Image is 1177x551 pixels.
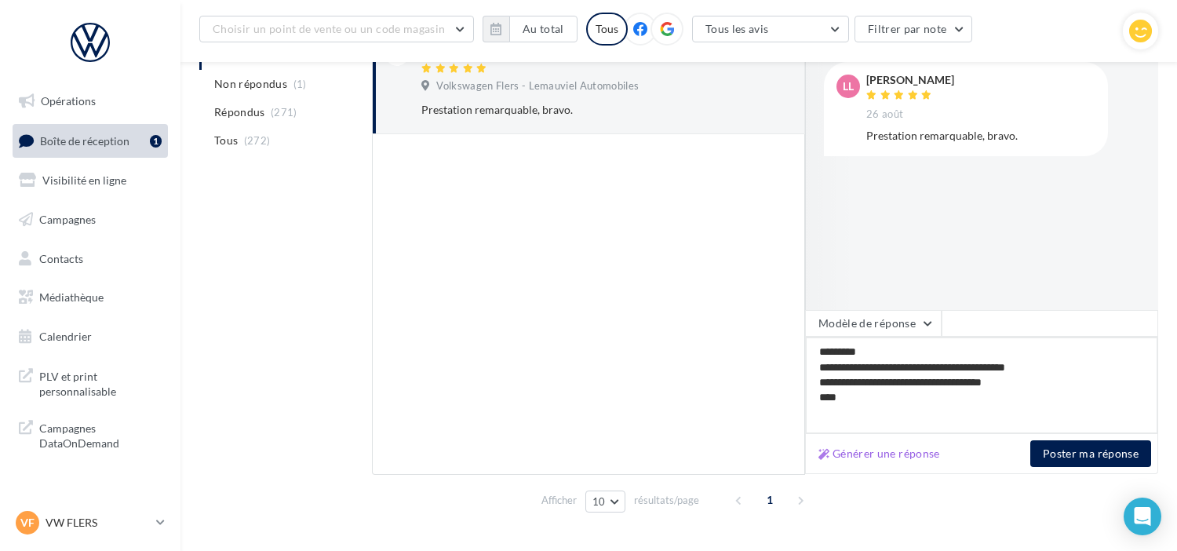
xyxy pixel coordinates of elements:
[9,203,171,236] a: Campagnes
[9,411,171,458] a: Campagnes DataOnDemand
[9,243,171,275] a: Contacts
[866,108,903,122] span: 26 août
[214,133,238,148] span: Tous
[592,495,606,508] span: 10
[40,133,129,147] span: Boîte de réception
[805,310,942,337] button: Modèle de réponse
[541,493,577,508] span: Afficher
[9,320,171,353] a: Calendrier
[271,106,297,119] span: (271)
[9,85,171,118] a: Opérations
[39,418,162,451] span: Campagnes DataOnDemand
[213,22,445,35] span: Choisir un point de vente ou un code magasin
[214,76,287,92] span: Non répondus
[812,444,946,463] button: Générer une réponse
[1030,440,1151,467] button: Poster ma réponse
[9,124,171,158] a: Boîte de réception1
[13,508,168,538] a: VF VW FLERS
[42,173,126,187] span: Visibilité en ligne
[692,16,849,42] button: Tous les avis
[866,75,954,86] div: [PERSON_NAME]
[293,78,307,90] span: (1)
[199,16,474,42] button: Choisir un point de vente ou un code magasin
[1124,498,1161,535] div: Open Intercom Messenger
[421,102,689,118] div: Prestation remarquable, bravo.
[585,491,625,513] button: 10
[483,16,578,42] button: Au total
[46,515,150,531] p: VW FLERS
[214,104,265,120] span: Répondus
[757,487,782,513] span: 1
[866,128,1095,144] div: Prestation remarquable, bravo.
[9,164,171,197] a: Visibilité en ligne
[39,330,92,343] span: Calendrier
[9,281,171,314] a: Médiathèque
[41,94,96,108] span: Opérations
[39,213,96,226] span: Campagnes
[843,78,854,94] span: LL
[244,134,271,147] span: (272)
[855,16,973,42] button: Filtrer par note
[509,16,578,42] button: Au total
[9,359,171,406] a: PLV et print personnalisable
[39,251,83,265] span: Contacts
[705,22,769,35] span: Tous les avis
[634,493,699,508] span: résultats/page
[39,366,162,400] span: PLV et print personnalisable
[150,135,162,148] div: 1
[586,13,628,46] div: Tous
[436,79,639,93] span: Volkswagen Flers - Lemauviel Automobiles
[20,515,35,531] span: VF
[39,290,104,304] span: Médiathèque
